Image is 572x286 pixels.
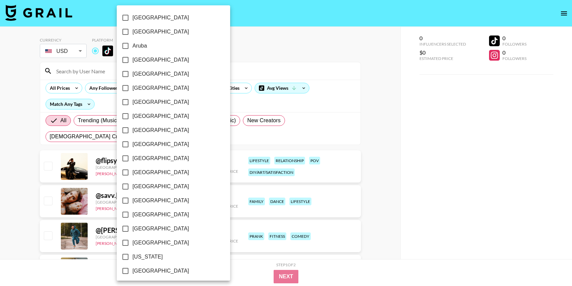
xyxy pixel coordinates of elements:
[132,98,189,106] span: [GEOGRAPHIC_DATA]
[132,28,189,36] span: [GEOGRAPHIC_DATA]
[132,267,189,275] span: [GEOGRAPHIC_DATA]
[132,70,189,78] span: [GEOGRAPHIC_DATA]
[132,140,189,148] span: [GEOGRAPHIC_DATA]
[132,42,147,50] span: Aruba
[132,56,189,64] span: [GEOGRAPHIC_DATA]
[132,225,189,233] span: [GEOGRAPHIC_DATA]
[132,211,189,219] span: [GEOGRAPHIC_DATA]
[132,112,189,120] span: [GEOGRAPHIC_DATA]
[132,168,189,176] span: [GEOGRAPHIC_DATA]
[132,253,163,261] span: [US_STATE]
[132,197,189,205] span: [GEOGRAPHIC_DATA]
[132,154,189,162] span: [GEOGRAPHIC_DATA]
[132,239,189,247] span: [GEOGRAPHIC_DATA]
[132,14,189,22] span: [GEOGRAPHIC_DATA]
[132,84,189,92] span: [GEOGRAPHIC_DATA]
[539,253,564,278] iframe: Drift Widget Chat Controller
[132,183,189,191] span: [GEOGRAPHIC_DATA]
[132,126,189,134] span: [GEOGRAPHIC_DATA]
